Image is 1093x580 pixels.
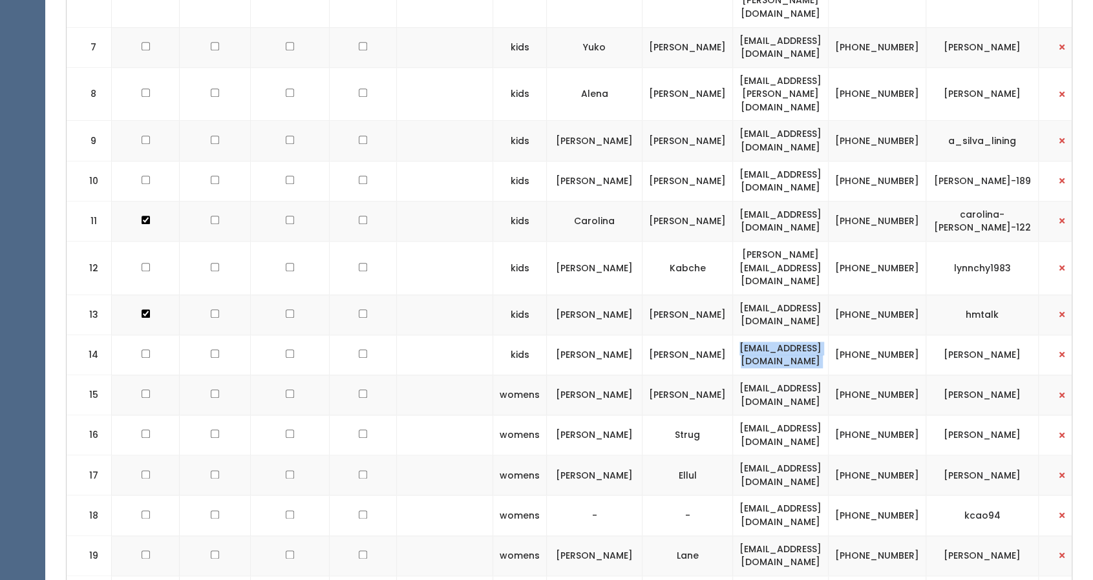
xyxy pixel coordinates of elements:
[67,495,112,535] td: 18
[926,161,1039,201] td: [PERSON_NAME]-189
[733,121,829,161] td: [EMAIL_ADDRESS][DOMAIN_NAME]
[493,241,547,295] td: kids
[67,375,112,415] td: 15
[926,335,1039,375] td: [PERSON_NAME]
[67,121,112,161] td: 9
[733,201,829,241] td: [EMAIL_ADDRESS][DOMAIN_NAME]
[926,121,1039,161] td: a_silva_lining
[733,335,829,375] td: [EMAIL_ADDRESS][DOMAIN_NAME]
[67,241,112,295] td: 12
[493,295,547,335] td: kids
[829,495,926,535] td: [PHONE_NUMBER]
[67,415,112,455] td: 16
[829,161,926,201] td: [PHONE_NUMBER]
[547,121,642,161] td: [PERSON_NAME]
[733,241,829,295] td: [PERSON_NAME][EMAIL_ADDRESS][DOMAIN_NAME]
[547,415,642,455] td: [PERSON_NAME]
[493,161,547,201] td: kids
[493,455,547,495] td: womens
[493,415,547,455] td: womens
[733,27,829,67] td: [EMAIL_ADDRESS][DOMAIN_NAME]
[829,535,926,575] td: [PHONE_NUMBER]
[733,375,829,415] td: [EMAIL_ADDRESS][DOMAIN_NAME]
[642,335,733,375] td: [PERSON_NAME]
[67,161,112,201] td: 10
[829,201,926,241] td: [PHONE_NUMBER]
[829,121,926,161] td: [PHONE_NUMBER]
[642,201,733,241] td: [PERSON_NAME]
[642,535,733,575] td: Lane
[547,495,642,535] td: -
[547,335,642,375] td: [PERSON_NAME]
[926,375,1039,415] td: [PERSON_NAME]
[829,295,926,335] td: [PHONE_NUMBER]
[642,27,733,67] td: [PERSON_NAME]
[733,161,829,201] td: [EMAIL_ADDRESS][DOMAIN_NAME]
[493,201,547,241] td: kids
[67,535,112,575] td: 19
[547,67,642,121] td: Alena
[642,67,733,121] td: [PERSON_NAME]
[642,161,733,201] td: [PERSON_NAME]
[547,375,642,415] td: [PERSON_NAME]
[926,535,1039,575] td: [PERSON_NAME]
[733,455,829,495] td: [EMAIL_ADDRESS][DOMAIN_NAME]
[547,201,642,241] td: Carolina
[493,495,547,535] td: womens
[733,415,829,455] td: [EMAIL_ADDRESS][DOMAIN_NAME]
[926,241,1039,295] td: lynnchy1983
[642,295,733,335] td: [PERSON_NAME]
[829,241,926,295] td: [PHONE_NUMBER]
[829,455,926,495] td: [PHONE_NUMBER]
[829,335,926,375] td: [PHONE_NUMBER]
[547,27,642,67] td: Yuko
[67,201,112,241] td: 11
[733,535,829,575] td: [EMAIL_ADDRESS][DOMAIN_NAME]
[493,67,547,121] td: kids
[733,295,829,335] td: [EMAIL_ADDRESS][DOMAIN_NAME]
[926,67,1039,121] td: [PERSON_NAME]
[547,161,642,201] td: [PERSON_NAME]
[733,67,829,121] td: [EMAIL_ADDRESS][PERSON_NAME][DOMAIN_NAME]
[67,455,112,495] td: 17
[493,27,547,67] td: kids
[642,241,733,295] td: Kabche
[67,295,112,335] td: 13
[67,335,112,375] td: 14
[829,27,926,67] td: [PHONE_NUMBER]
[829,375,926,415] td: [PHONE_NUMBER]
[547,455,642,495] td: [PERSON_NAME]
[67,67,112,121] td: 8
[926,295,1039,335] td: hmtalk
[642,415,733,455] td: Strug
[829,67,926,121] td: [PHONE_NUMBER]
[493,375,547,415] td: womens
[547,535,642,575] td: [PERSON_NAME]
[493,535,547,575] td: womens
[493,121,547,161] td: kids
[926,455,1039,495] td: [PERSON_NAME]
[926,27,1039,67] td: [PERSON_NAME]
[547,295,642,335] td: [PERSON_NAME]
[733,495,829,535] td: [EMAIL_ADDRESS][DOMAIN_NAME]
[926,415,1039,455] td: [PERSON_NAME]
[642,455,733,495] td: Ellul
[642,121,733,161] td: [PERSON_NAME]
[547,241,642,295] td: [PERSON_NAME]
[493,335,547,375] td: kids
[829,415,926,455] td: [PHONE_NUMBER]
[926,201,1039,241] td: carolina-[PERSON_NAME]-122
[67,27,112,67] td: 7
[642,495,733,535] td: -
[926,495,1039,535] td: kcao94
[642,375,733,415] td: [PERSON_NAME]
